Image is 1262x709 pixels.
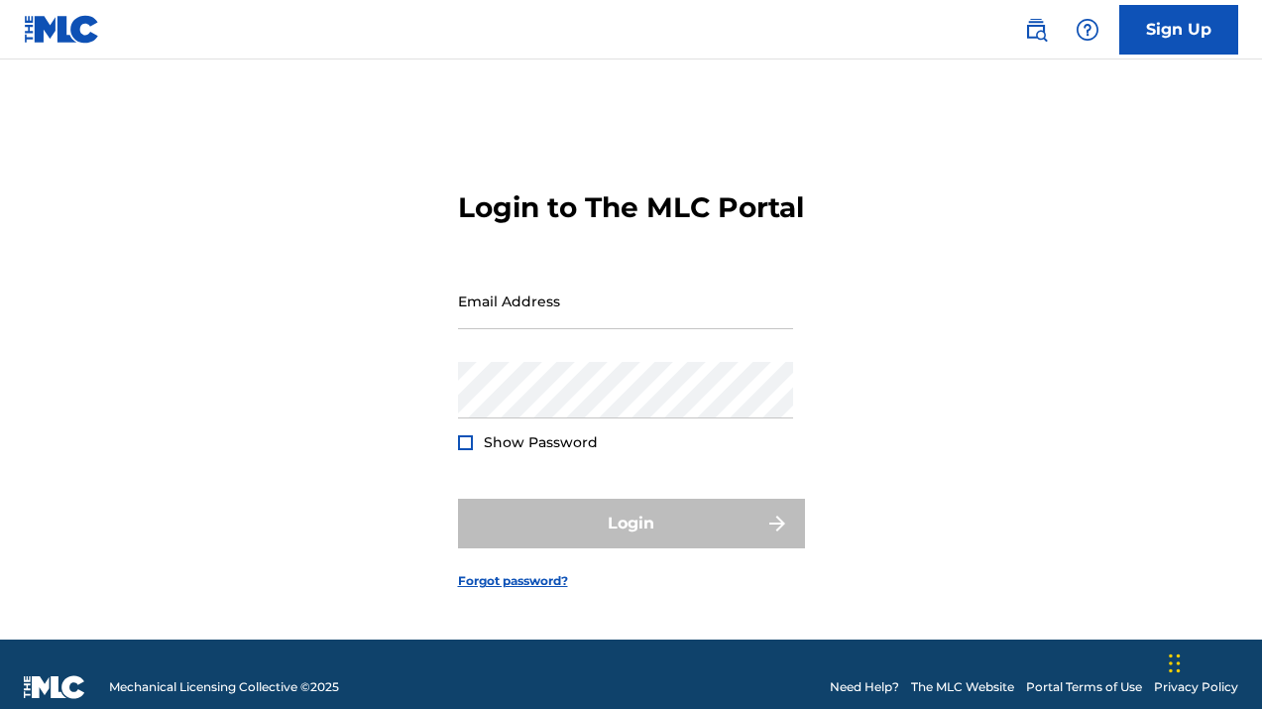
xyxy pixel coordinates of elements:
a: Need Help? [830,678,899,696]
a: Forgot password? [458,572,568,590]
div: Drag [1169,634,1181,693]
a: Public Search [1016,10,1056,50]
span: Mechanical Licensing Collective © 2025 [109,678,339,696]
div: Help [1068,10,1107,50]
a: Sign Up [1119,5,1238,55]
h3: Login to The MLC Portal [458,190,804,225]
img: search [1024,18,1048,42]
a: Portal Terms of Use [1026,678,1142,696]
iframe: Chat Widget [1163,614,1262,709]
img: logo [24,675,85,699]
span: Show Password [484,433,598,451]
img: MLC Logo [24,15,100,44]
img: help [1076,18,1099,42]
a: The MLC Website [911,678,1014,696]
a: Privacy Policy [1154,678,1238,696]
